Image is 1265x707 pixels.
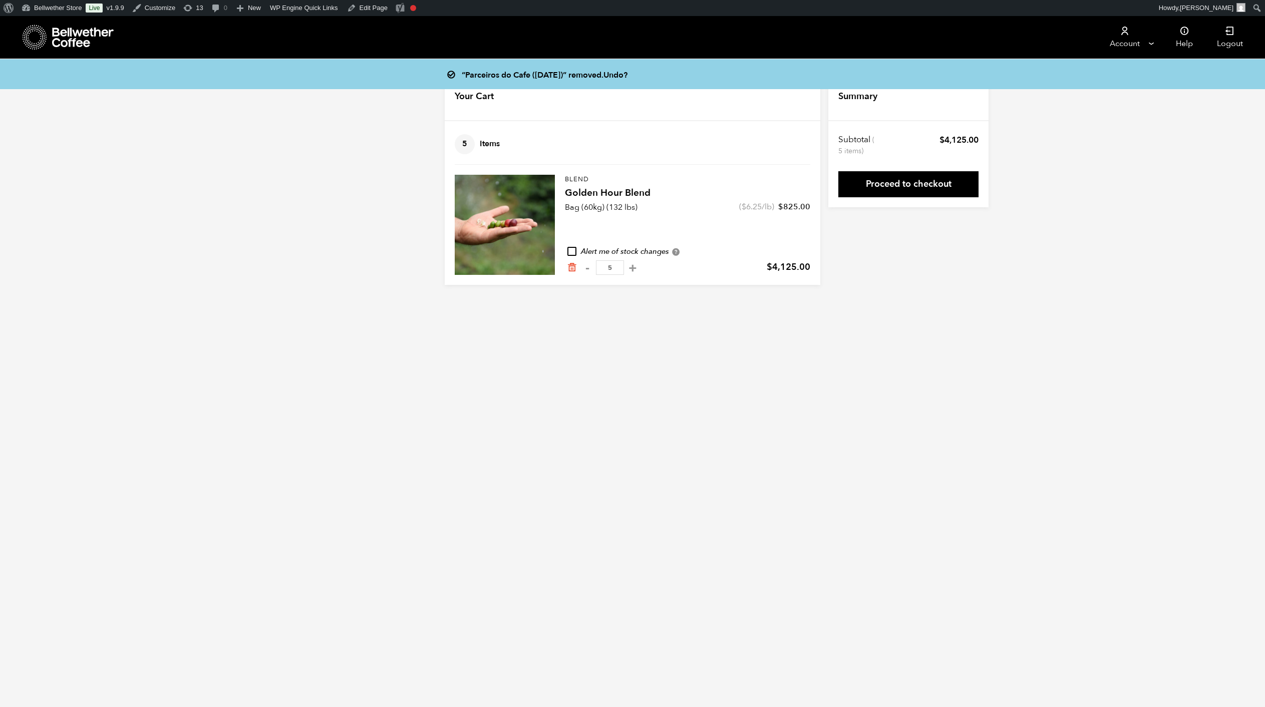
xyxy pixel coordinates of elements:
[565,246,810,257] div: Alert me of stock changes
[452,67,827,81] div: “Parceiros do Cafe ([DATE])” removed.
[742,201,746,212] span: $
[742,201,762,212] bdi: 6.25
[455,134,475,154] span: 5
[939,134,944,146] span: $
[739,201,774,212] span: ( /lb)
[1164,16,1205,59] a: Help
[838,90,877,103] h4: Summary
[767,261,772,273] span: $
[581,263,593,273] button: -
[778,201,783,212] span: $
[838,171,979,197] a: Proceed to checkout
[596,260,624,275] input: Qty
[1205,16,1255,59] a: Logout
[455,134,500,154] h4: Items
[603,70,627,81] a: Undo?
[767,261,810,273] bdi: 4,125.00
[567,262,577,273] a: Remove from cart
[565,201,638,213] p: Bag (60kg) (132 lbs)
[410,5,416,11] div: Focus keyphrase not set
[565,186,810,200] h4: Golden Hour Blend
[565,175,810,185] p: Blend
[939,134,979,146] bdi: 4,125.00
[626,263,639,273] button: +
[778,201,810,212] bdi: 825.00
[455,90,494,103] h4: Your Cart
[838,134,876,156] th: Subtotal
[1180,4,1233,12] span: [PERSON_NAME]
[86,4,103,13] a: Live
[1094,16,1155,59] a: Account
